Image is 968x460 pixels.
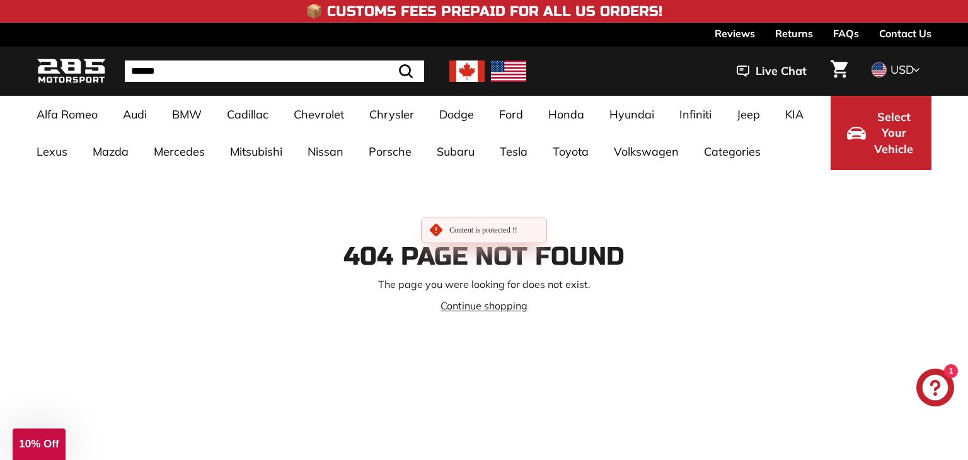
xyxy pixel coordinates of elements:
a: BMW [159,96,214,133]
a: Chevrolet [281,96,357,133]
input: Search [125,60,424,82]
span: Select Your Vehicle [872,109,915,158]
a: FAQs [833,23,859,44]
h4: 📦 Customs Fees Prepaid for All US Orders! [306,4,662,19]
a: Reviews [715,23,755,44]
a: Porsche [356,133,424,170]
a: Alfa Romeo [24,96,110,133]
a: Ford [487,96,536,133]
button: Select Your Vehicle [831,96,931,170]
a: Toyota [540,133,601,170]
a: Lexus [24,133,80,170]
a: Subaru [424,133,487,170]
h1: 404 Page Not Found [37,243,931,270]
a: Mazda [80,133,141,170]
img: Logo_285_Motorsport_areodynamics_components [37,57,106,86]
a: Tesla [487,133,540,170]
p: The page you were looking for does not exist. [37,277,931,292]
a: Categories [691,133,773,170]
a: Continue shopping [441,299,527,312]
span: Live Chat [756,63,807,79]
a: Returns [775,23,813,44]
a: Mitsubishi [217,133,295,170]
a: Cart [823,50,855,93]
a: Jeep [724,96,773,133]
a: Cadillac [214,96,281,133]
a: Honda [536,96,597,133]
a: KIA [773,96,816,133]
span: 10% Off [19,438,59,450]
a: Contact Us [879,23,931,44]
a: Mercedes [141,133,217,170]
span: USD [890,62,914,77]
a: Infiniti [667,96,724,133]
a: Chrysler [357,96,427,133]
a: Dodge [427,96,487,133]
a: Audi [110,96,159,133]
a: Volkswagen [601,133,691,170]
inbox-online-store-chat: Shopify online store chat [913,369,958,410]
a: Hyundai [597,96,667,133]
a: Nissan [295,133,356,170]
button: Live Chat [720,55,823,87]
div: 10% Off [13,428,66,460]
